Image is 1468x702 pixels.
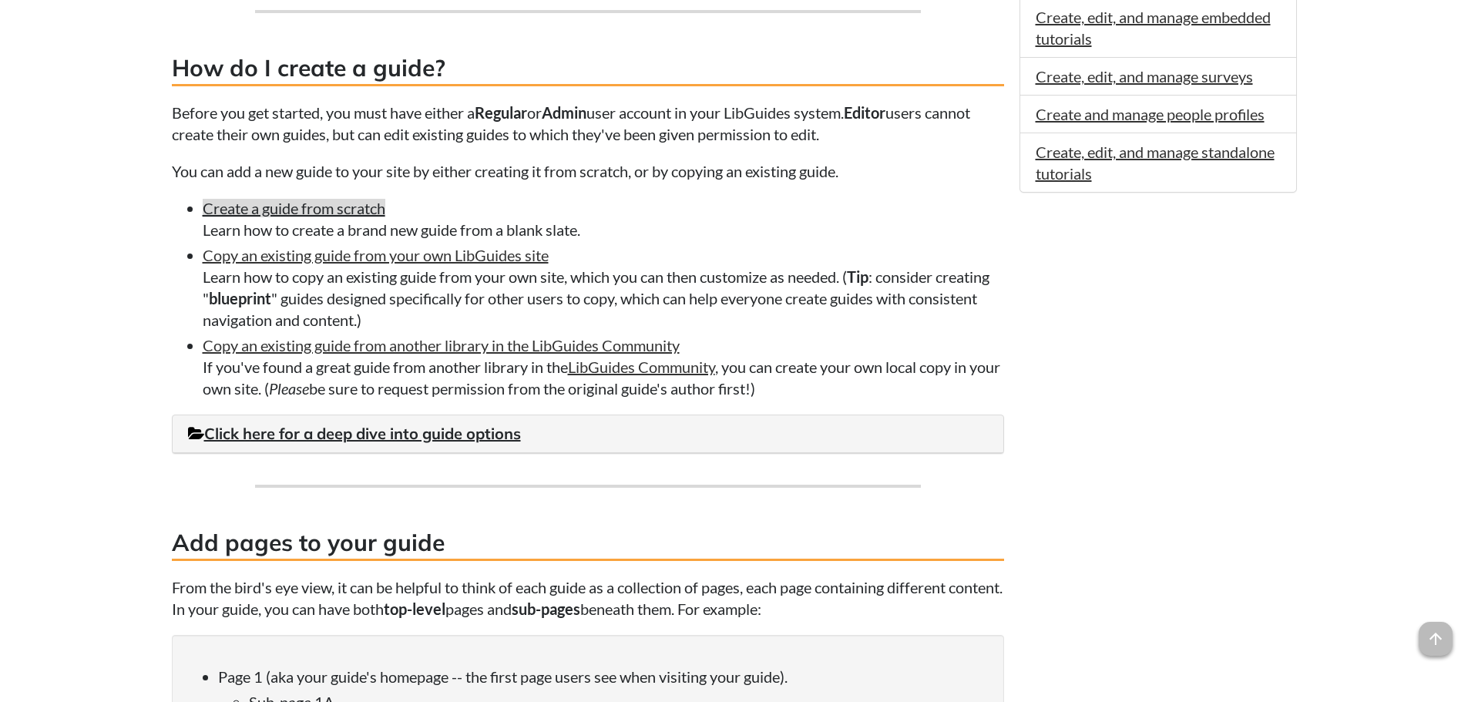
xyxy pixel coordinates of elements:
[512,600,580,618] strong: sub-pages
[203,199,385,217] a: Create a guide from scratch
[1036,143,1275,183] a: Create, edit, and manage standalone tutorials
[542,103,586,122] strong: Admin
[1036,8,1271,48] a: Create, edit, and manage embedded tutorials
[203,246,549,264] a: Copy an existing guide from your own LibGuides site
[172,576,1004,620] p: From the bird's eye view, it can be helpful to think of each guide as a collection of pages, each...
[475,103,527,122] strong: Regular
[1419,623,1453,642] a: arrow_upward
[1419,622,1453,656] span: arrow_upward
[1036,67,1253,86] a: Create, edit, and manage surveys
[847,267,868,286] strong: Tip
[269,379,309,398] em: Please
[203,334,1004,399] li: If you've found a great guide from another library in the , you can create your own local copy in...
[844,103,885,122] strong: Editor
[1036,105,1265,123] a: Create and manage people profiles
[203,336,680,354] a: Copy an existing guide from another library in the LibGuides Community
[384,600,445,618] strong: top-level
[209,289,271,307] strong: blueprint
[203,197,1004,240] li: Learn how to create a brand new guide from a blank slate.
[172,526,1004,561] h3: Add pages to your guide
[172,160,1004,182] p: You can add a new guide to your site by either creating it from scratch, or by copying an existin...
[203,244,1004,331] li: Learn how to copy an existing guide from your own site, which you can then customize as needed. (...
[568,358,715,376] a: LibGuides Community
[172,52,1004,86] h3: How do I create a guide?
[188,424,521,443] a: Click here for a deep dive into guide options
[172,102,1004,145] p: Before you get started, you must have either a or user account in your LibGuides system. users ca...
